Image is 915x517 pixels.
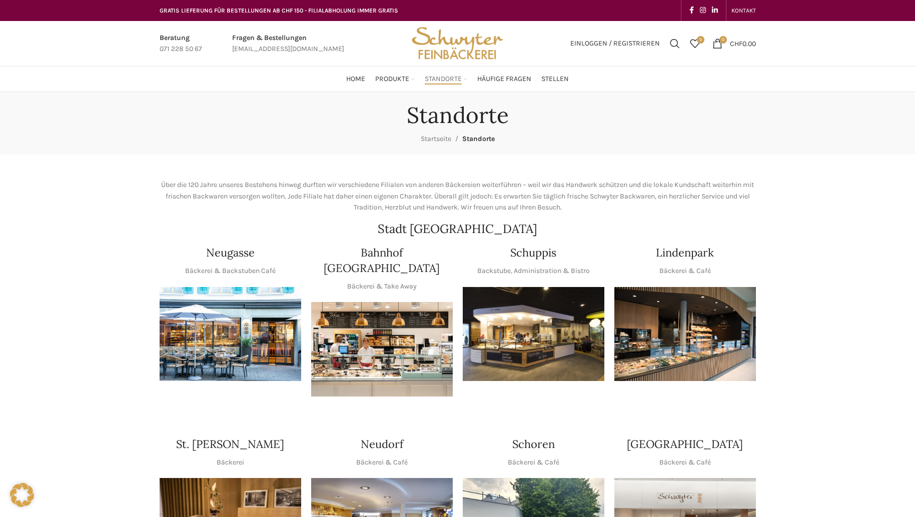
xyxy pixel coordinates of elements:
a: Produkte [375,69,415,89]
a: Site logo [408,38,506,47]
h4: Schuppis [510,245,556,260]
a: KONTAKT [731,0,756,20]
img: 017-e1571925257345 [614,287,756,381]
div: Meine Wunschliste [685,33,705,53]
bdi: 0.00 [730,39,756,47]
span: Standorte [462,134,495,143]
a: Häufige Fragen [477,69,531,89]
span: Produkte [375,74,409,84]
p: Backstube, Administration & Bistro [477,265,590,276]
span: Standorte [425,74,462,84]
span: CHF [730,39,742,47]
span: Häufige Fragen [477,74,531,84]
p: Bäckerei [217,457,244,468]
span: KONTAKT [731,7,756,14]
span: 0 [719,36,727,43]
p: Bäckerei & Café [356,457,408,468]
h4: Neugasse [206,245,255,260]
a: Instagram social link [697,3,709,17]
img: Bahnhof St. Gallen [311,302,453,396]
h4: Bahnhof [GEOGRAPHIC_DATA] [311,245,453,276]
h1: Standorte [407,102,509,128]
div: Main navigation [155,69,761,89]
h4: [GEOGRAPHIC_DATA] [627,436,743,452]
a: Einloggen / Registrieren [565,33,665,53]
a: Linkedin social link [709,3,721,17]
h4: Neudorf [361,436,403,452]
a: Standorte [425,69,467,89]
span: Home [346,74,365,84]
a: Suchen [665,33,685,53]
a: Stellen [541,69,569,89]
img: Neugasse [160,287,301,381]
p: Bäckerei & Café [659,457,711,468]
p: Bäckerei & Café [659,265,711,276]
p: Über die 120 Jahre unseres Bestehens hinweg durften wir verschiedene Filialen von anderen Bäckere... [160,179,756,213]
img: 150130-Schwyter-013 [463,287,604,381]
a: Home [346,69,365,89]
span: Stellen [541,74,569,84]
a: Infobox link [232,32,344,55]
p: Bäckerei & Backstuben Café [185,265,276,276]
p: Bäckerei & Café [508,457,559,468]
h4: St. [PERSON_NAME] [176,436,284,452]
span: 0 [697,36,704,43]
a: Facebook social link [686,3,697,17]
p: Bäckerei & Take Away [347,281,417,292]
h4: Lindenpark [656,245,714,260]
a: Infobox link [160,32,202,55]
a: 0 CHF0.00 [707,33,761,53]
span: Einloggen / Registrieren [570,40,660,47]
img: Bäckerei Schwyter [408,21,506,66]
span: GRATIS LIEFERUNG FÜR BESTELLUNGEN AB CHF 150 - FILIALABHOLUNG IMMER GRATIS [160,7,398,14]
div: Secondary navigation [726,0,761,20]
h2: Stadt [GEOGRAPHIC_DATA] [160,223,756,235]
h4: Schoren [512,436,555,452]
a: 0 [685,33,705,53]
a: Startseite [421,134,451,143]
